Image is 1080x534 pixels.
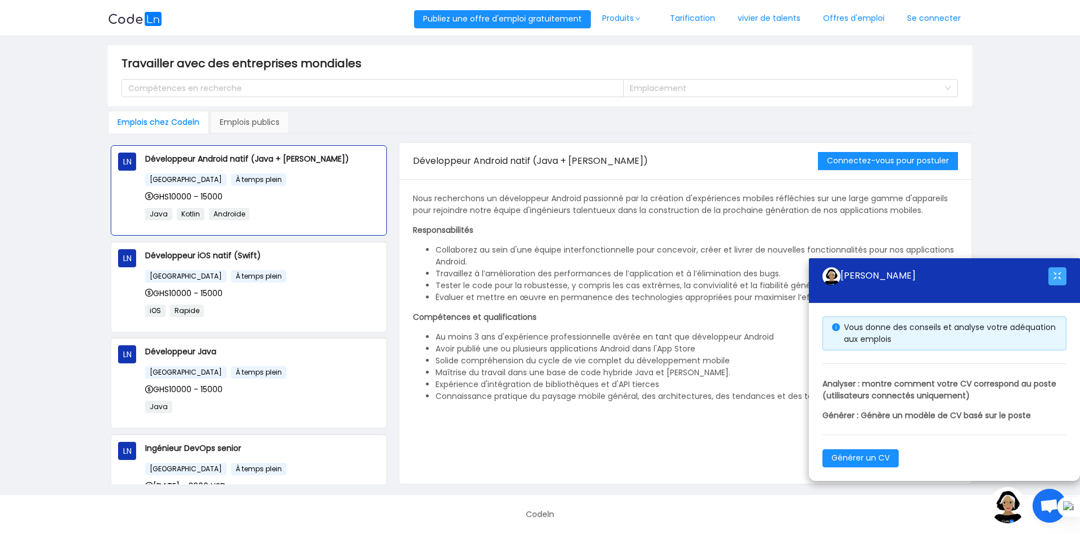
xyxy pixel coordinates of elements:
[153,384,223,395] font: GHS10000 - 15000
[413,193,948,216] font: Nous recherchons un développeur Android passionné par la création d'expériences mobiles réfléchie...
[413,224,473,236] font: Responsabilités
[436,268,781,279] font: Travaillez à l’amélioration des performances de l’application et à l’élimination des bugs.
[670,12,715,24] font: Tarification
[436,280,828,291] font: Tester le code pour la robustesse, y compris les cas extrêmes, la convivialité et la fiabilité gé...
[436,367,730,378] font: Maîtrise du travail dans une base de code hybride Java et [PERSON_NAME].
[823,12,885,24] font: Offres d'emploi
[436,379,659,390] font: Expérience d'intégration de bibliothèques et d'API tierces
[436,343,695,354] font: Avoir publié une ou plusieurs applications Android dans l'App Store
[128,83,242,94] font: Compétences en recherche
[436,331,774,342] font: Au moins 3 ans d'expérience professionnelle avérée en tant que développeur Android
[150,209,168,219] font: Java
[145,442,241,454] font: Ingénieur DevOps senior
[436,244,954,267] font: Collaborez au sein d'une équipe interfonctionnelle pour concevoir, créer et livrer de nouvelles f...
[145,385,153,393] i: icône : dollar
[236,175,282,184] font: À temps plein
[145,289,153,297] i: icône : dollar
[822,378,1056,401] font: Analyser : montre comment votre CV correspond au poste (utilisateurs connectés uniquement)
[117,116,199,128] font: Emplois chez Codeln
[145,192,153,200] i: icône : dollar
[822,449,899,467] button: Générer un CV
[738,12,800,24] font: vivier de talents
[413,154,648,167] font: Développeur Android natif (Java + [PERSON_NAME])
[153,480,226,492] font: [DATE] - 3000 USD
[123,253,132,264] font: LN
[436,390,907,402] font: Connaissance pratique du paysage mobile général, des architectures, des tendances et des technolo...
[220,116,280,128] font: Emplois publics
[832,323,840,331] i: icône : info-circle
[236,271,282,281] font: À temps plein
[236,464,282,474] font: À temps plein
[123,156,132,167] font: LN
[818,152,958,170] button: Connectez-vous pour postuler
[108,12,162,26] img: logobg.f302741d.svg
[1048,267,1066,285] button: icon: fullscreen-exit
[602,12,634,24] font: Produits
[630,83,686,94] font: Emplacement
[153,191,223,202] font: GHS10000 - 15000
[413,311,537,323] font: Compétences et qualifications
[153,288,223,299] font: GHS10000 - 15000
[145,346,216,357] font: Développeur Java
[822,410,1031,421] font: Générer : Génère un modèle de CV basé sur le poste
[526,509,554,520] font: Codeln
[121,55,362,71] font: Travailler avec des entreprises mondiales
[907,12,961,24] font: Se connecter
[214,209,245,219] font: Androïde
[944,85,951,93] i: icône : vers le bas
[145,482,153,490] i: icône : dollar
[145,153,349,164] font: Développeur Android natif (Java + [PERSON_NAME])
[181,209,200,219] font: Kotlin
[841,269,916,282] font: [PERSON_NAME]
[1033,489,1066,523] a: Ouvrir le chat
[436,292,921,303] font: Évaluer et mettre en œuvre en permanence des technologies appropriées pour maximiser l’efficacité...
[436,355,730,366] font: Solide compréhension du cycle de vie complet du développement mobile
[150,306,161,315] font: iOS
[822,267,841,285] img: ground.ddcf5dcf.png
[634,16,641,21] i: icône : vers le bas
[145,250,261,261] font: Développeur iOS natif (Swift)
[123,445,132,457] font: LN
[844,322,1056,345] font: Vous donne des conseils et analyse votre adéquation aux emplois
[150,402,168,411] font: Java
[150,464,222,474] font: [GEOGRAPHIC_DATA]
[990,487,1026,523] img: ground.ddcf5dcf.png
[414,13,591,24] a: Publiez une offre d'emploi gratuitement
[236,367,282,377] font: À temps plein
[150,367,222,377] font: [GEOGRAPHIC_DATA]
[150,271,222,281] font: [GEOGRAPHIC_DATA]
[150,175,222,184] font: [GEOGRAPHIC_DATA]
[123,349,132,360] font: LN
[414,10,591,28] button: Publiez une offre d'emploi gratuitement
[175,306,199,315] font: Rapide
